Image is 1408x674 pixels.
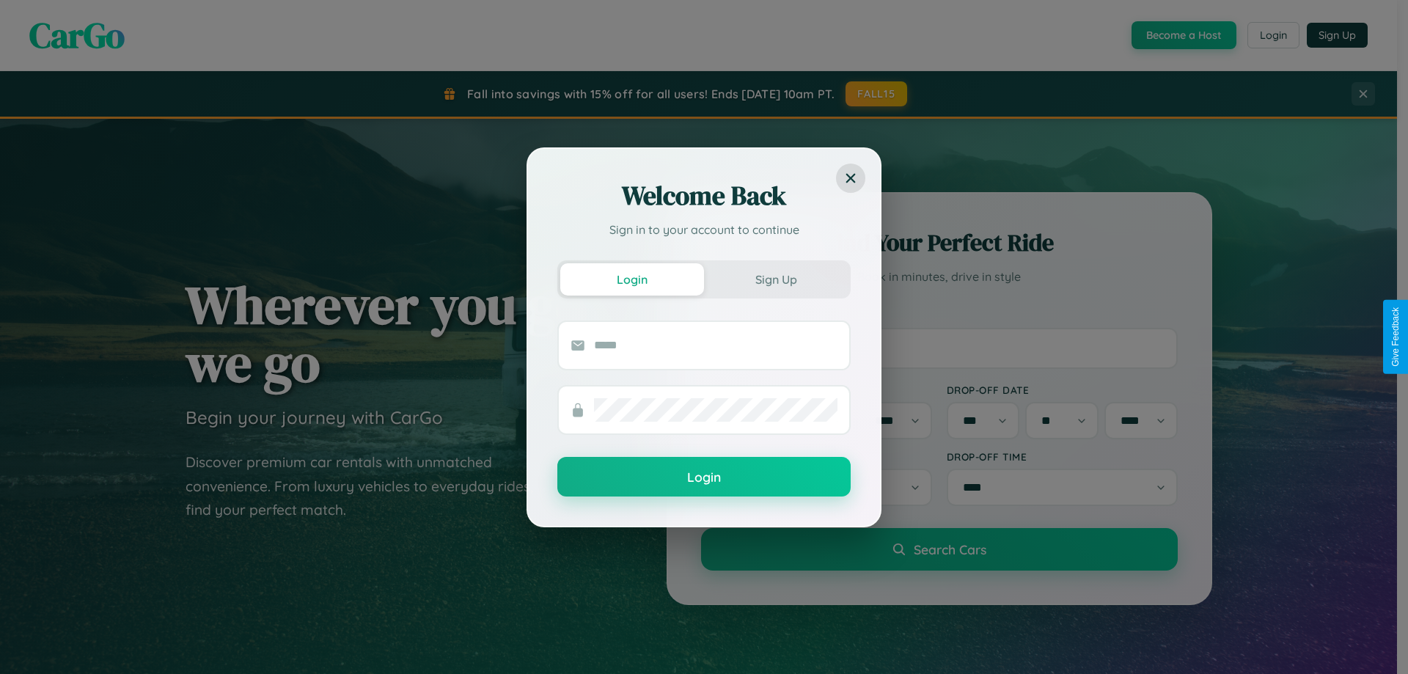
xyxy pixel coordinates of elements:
button: Login [557,457,851,497]
p: Sign in to your account to continue [557,221,851,238]
button: Sign Up [704,263,848,296]
h2: Welcome Back [557,178,851,213]
iframe: Intercom live chat [15,624,50,659]
div: Give Feedback [1390,307,1401,367]
button: Login [560,263,704,296]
